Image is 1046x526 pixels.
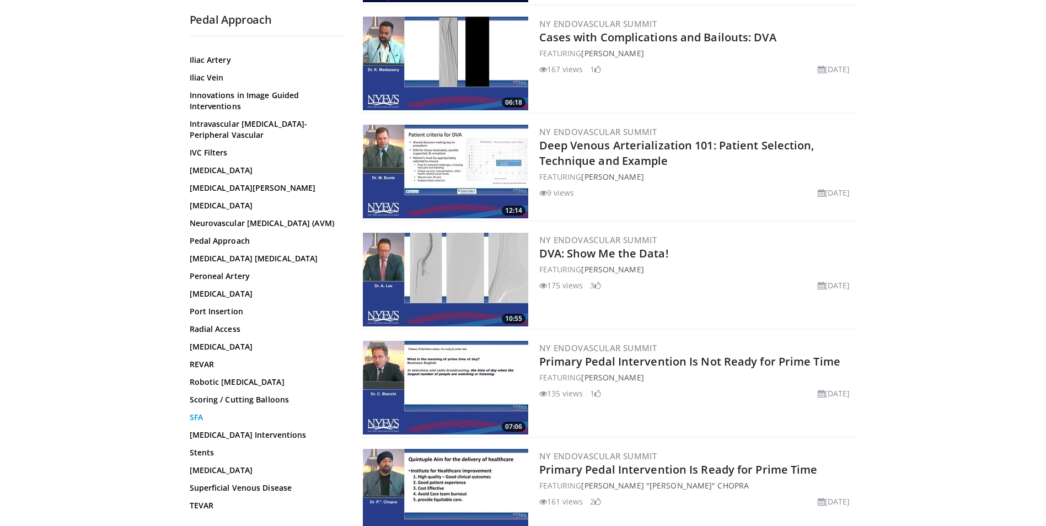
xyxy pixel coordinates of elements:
[581,171,643,182] a: [PERSON_NAME]
[539,264,855,275] div: FEATURING
[539,138,814,168] a: Deep Venous Arterialization 101: Patient Selection, Technique and Example
[190,447,339,458] a: Stents
[190,377,339,388] a: Robotic [MEDICAL_DATA]
[190,465,339,476] a: [MEDICAL_DATA]
[590,388,601,399] li: 1
[539,462,818,477] a: Primary Pedal Intervention Is Ready for Prime Time
[539,450,657,461] a: NY Endovascular Summit
[363,17,528,110] a: 06:18
[590,496,601,507] li: 2
[581,48,643,58] a: [PERSON_NAME]
[190,500,339,511] a: TEVAR
[539,480,855,491] div: FEATURING
[581,264,643,275] a: [PERSON_NAME]
[190,271,339,282] a: Peroneal Artery
[539,63,583,75] li: 167 views
[502,314,525,324] span: 10:55
[190,13,344,27] h2: Pedal Approach
[818,187,850,198] li: [DATE]
[190,288,339,299] a: [MEDICAL_DATA]
[502,422,525,432] span: 07:06
[190,253,339,264] a: [MEDICAL_DATA] [MEDICAL_DATA]
[363,125,528,218] img: 249b8047-d383-403d-958d-648b8ff4a06e.300x170_q85_crop-smart_upscale.jpg
[190,359,339,370] a: REVAR
[502,206,525,216] span: 12:14
[190,412,339,423] a: SFA
[818,63,850,75] li: [DATE]
[539,187,575,198] li: 9 views
[539,342,657,353] a: NY Endovascular Summit
[590,280,601,291] li: 3
[190,147,339,158] a: IVC Filters
[190,72,339,83] a: Iliac Vein
[363,233,528,326] img: f2f6a6dc-a58f-4dd2-af6e-255883ba5540.300x170_q85_crop-smart_upscale.jpg
[190,218,339,229] a: Neurovascular [MEDICAL_DATA] (AVM)
[502,98,525,108] span: 06:18
[539,280,583,291] li: 175 views
[581,480,749,491] a: [PERSON_NAME] "[PERSON_NAME]" Chopra
[363,341,528,434] img: 484898a1-d1fc-45ac-9e6e-8ac562cccfbf.300x170_q85_crop-smart_upscale.jpg
[539,234,657,245] a: NY Endovascular Summit
[818,388,850,399] li: [DATE]
[539,171,855,183] div: FEATURING
[190,341,339,352] a: [MEDICAL_DATA]
[818,280,850,291] li: [DATE]
[190,324,339,335] a: Radial Access
[190,394,339,405] a: Scoring / Cutting Balloons
[539,496,583,507] li: 161 views
[539,388,583,399] li: 135 views
[190,183,339,194] a: [MEDICAL_DATA][PERSON_NAME]
[190,482,339,493] a: Superficial Venous Disease
[818,496,850,507] li: [DATE]
[190,430,339,441] a: [MEDICAL_DATA] Interventions
[539,30,776,45] a: Cases with Complications and Bailouts: DVA
[539,126,657,137] a: NY Endovascular Summit
[539,47,855,59] div: FEATURING
[581,372,643,383] a: [PERSON_NAME]
[363,233,528,326] a: 10:55
[190,235,339,246] a: Pedal Approach
[190,55,339,66] a: Iliac Artery
[190,200,339,211] a: [MEDICAL_DATA]
[539,246,669,261] a: DVA: Show Me the Data!
[363,341,528,434] a: 07:06
[190,165,339,176] a: [MEDICAL_DATA]
[190,306,339,317] a: Port Insertion
[190,119,339,141] a: Intravascular [MEDICAL_DATA]- Peripheral Vascular
[190,90,339,112] a: Innovations in Image Guided Interventions
[590,63,601,75] li: 1
[539,354,840,369] a: Primary Pedal Intervention Is Not Ready for Prime Time
[539,18,657,29] a: NY Endovascular Summit
[539,372,855,383] div: FEATURING
[363,125,528,218] a: 12:14
[363,17,528,110] img: 2de7f882-7933-401b-8f6c-8666716198d4.300x170_q85_crop-smart_upscale.jpg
